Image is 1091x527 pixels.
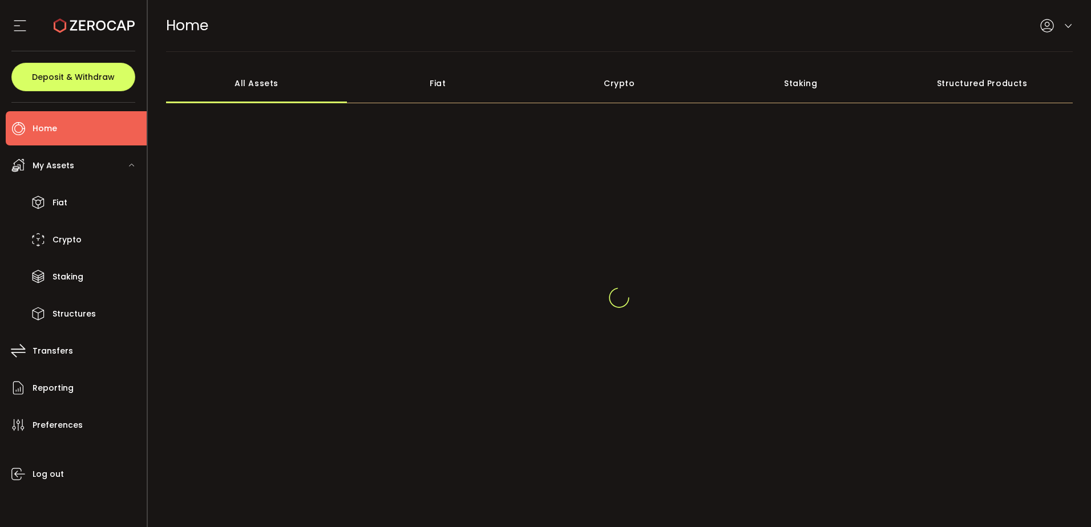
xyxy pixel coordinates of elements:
[32,73,115,81] span: Deposit & Withdraw
[33,120,57,137] span: Home
[33,157,74,174] span: My Assets
[11,63,135,91] button: Deposit & Withdraw
[52,306,96,322] span: Structures
[33,380,74,396] span: Reporting
[52,269,83,285] span: Staking
[891,63,1073,103] div: Structured Products
[33,466,64,483] span: Log out
[528,63,710,103] div: Crypto
[52,232,82,248] span: Crypto
[33,417,83,433] span: Preferences
[166,15,208,35] span: Home
[52,194,67,211] span: Fiat
[33,343,73,359] span: Transfers
[710,63,891,103] div: Staking
[347,63,528,103] div: Fiat
[166,63,347,103] div: All Assets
